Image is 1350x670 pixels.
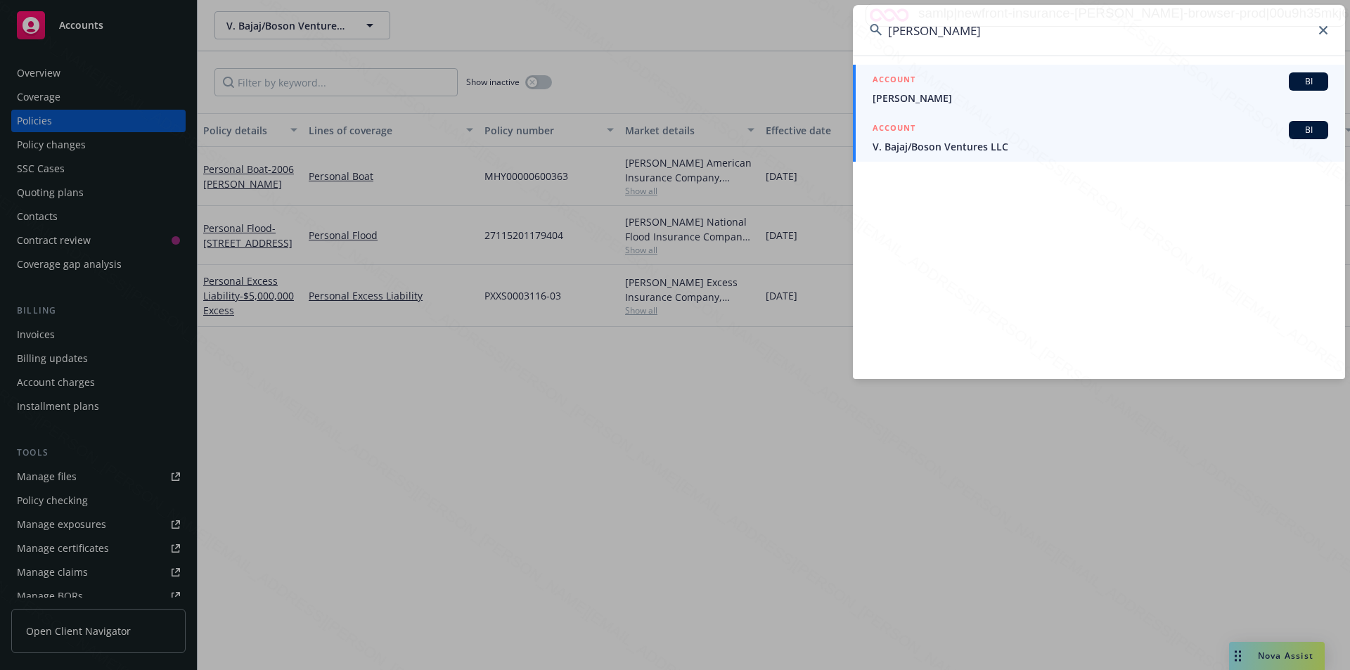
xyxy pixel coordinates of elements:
[1294,75,1323,88] span: BI
[873,91,1328,105] span: [PERSON_NAME]
[873,121,915,138] h5: ACCOUNT
[873,72,915,89] h5: ACCOUNT
[853,65,1345,113] a: ACCOUNTBI[PERSON_NAME]
[853,113,1345,162] a: ACCOUNTBIV. Bajaj/Boson Ventures LLC
[853,5,1345,56] input: Search...
[1294,124,1323,136] span: BI
[873,139,1328,154] span: V. Bajaj/Boson Ventures LLC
